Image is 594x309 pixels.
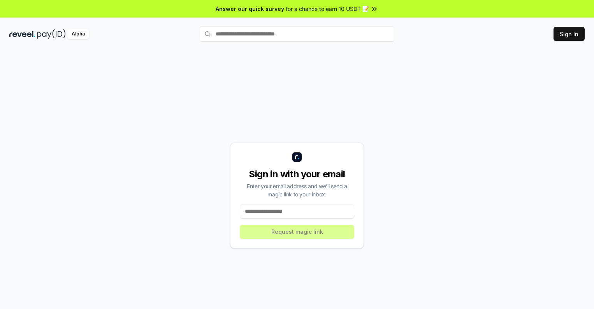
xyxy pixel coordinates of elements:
[216,5,284,13] span: Answer our quick survey
[292,152,302,162] img: logo_small
[9,29,35,39] img: reveel_dark
[67,29,89,39] div: Alpha
[37,29,66,39] img: pay_id
[240,182,354,198] div: Enter your email address and we’ll send a magic link to your inbox.
[286,5,369,13] span: for a chance to earn 10 USDT 📝
[240,168,354,180] div: Sign in with your email
[554,27,585,41] button: Sign In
